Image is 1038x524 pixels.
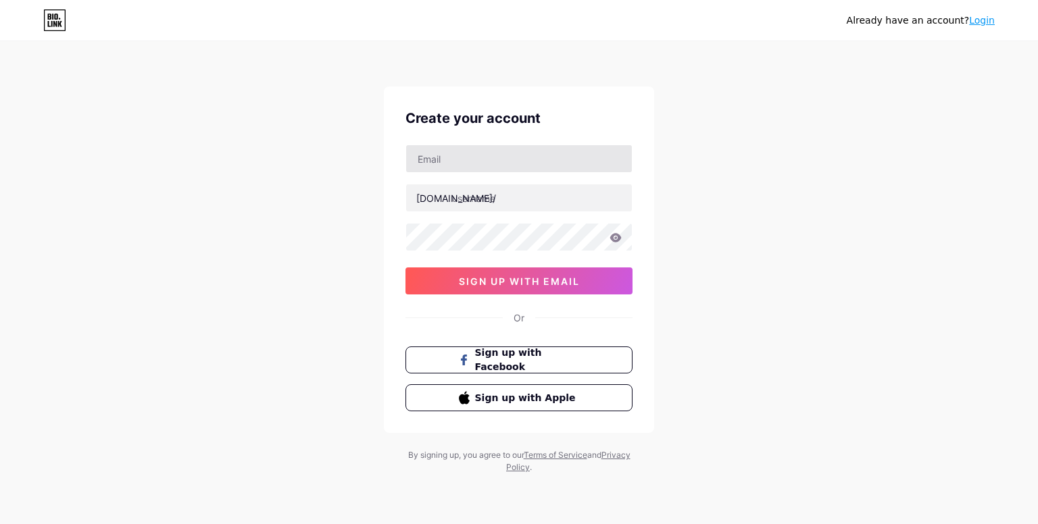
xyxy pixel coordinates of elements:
[514,311,524,325] div: Or
[524,450,587,460] a: Terms of Service
[416,191,496,205] div: [DOMAIN_NAME]/
[405,267,633,294] button: sign up with email
[969,15,995,26] a: Login
[405,384,633,411] button: Sign up with Apple
[847,14,995,28] div: Already have an account?
[475,346,580,374] span: Sign up with Facebook
[405,108,633,128] div: Create your account
[459,276,580,287] span: sign up with email
[405,346,633,373] button: Sign up with Facebook
[406,145,632,172] input: Email
[406,184,632,211] input: username
[404,449,634,473] div: By signing up, you agree to our and .
[475,391,580,405] span: Sign up with Apple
